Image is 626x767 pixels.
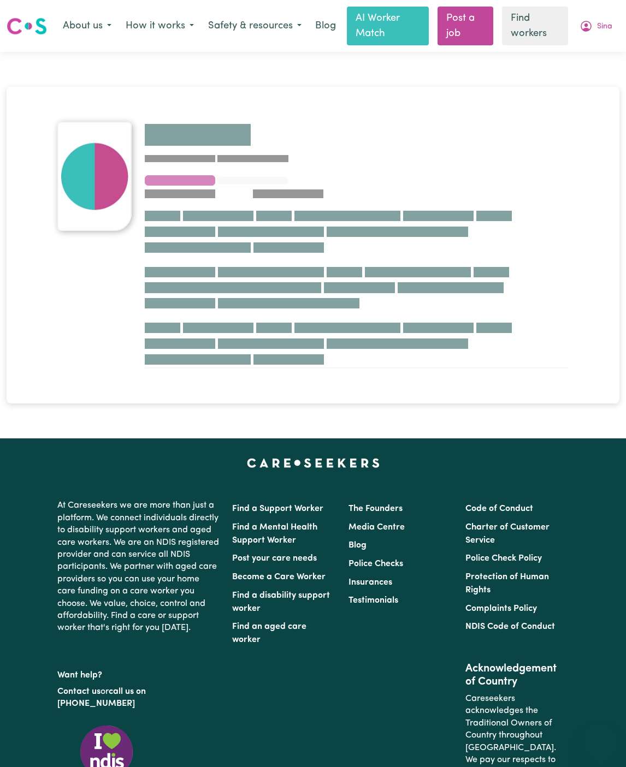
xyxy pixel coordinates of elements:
a: AI Worker Match [347,7,429,45]
a: Charter of Customer Service [465,523,550,545]
p: Want help? [57,665,219,681]
h2: Acknowledgement of Country [465,662,569,688]
a: Testimonials [349,596,398,605]
a: Blog [309,14,342,38]
a: Protection of Human Rights [465,573,549,594]
span: Sina [597,21,612,33]
a: Complaints Policy [465,604,537,613]
p: or [57,681,219,715]
a: Media Centre [349,523,405,532]
a: Careseekers home page [247,458,380,467]
a: Blog [349,541,367,550]
a: Careseekers logo [7,14,47,39]
a: NDIS Code of Conduct [465,622,555,631]
img: Careseekers logo [7,16,47,36]
button: About us [56,15,119,38]
iframe: Button to launch messaging window [582,723,617,758]
a: Post a job [438,7,493,45]
a: Contact us [57,687,101,696]
a: Police Check Policy [465,554,542,563]
a: Find a Mental Health Support Worker [232,523,317,545]
a: Police Checks [349,560,403,568]
p: At Careseekers we are more than just a platform. We connect individuals directly to disability su... [57,495,219,638]
button: How it works [119,15,201,38]
a: Find a disability support worker [232,591,330,613]
a: Insurances [349,578,392,587]
button: My Account [572,15,619,38]
a: Find workers [502,7,568,45]
a: Post your care needs [232,554,317,563]
a: The Founders [349,504,403,513]
button: Safety & resources [201,15,309,38]
a: Find an aged care worker [232,622,306,644]
a: Code of Conduct [465,504,533,513]
a: Become a Care Worker [232,573,326,581]
a: Find a Support Worker [232,504,323,513]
